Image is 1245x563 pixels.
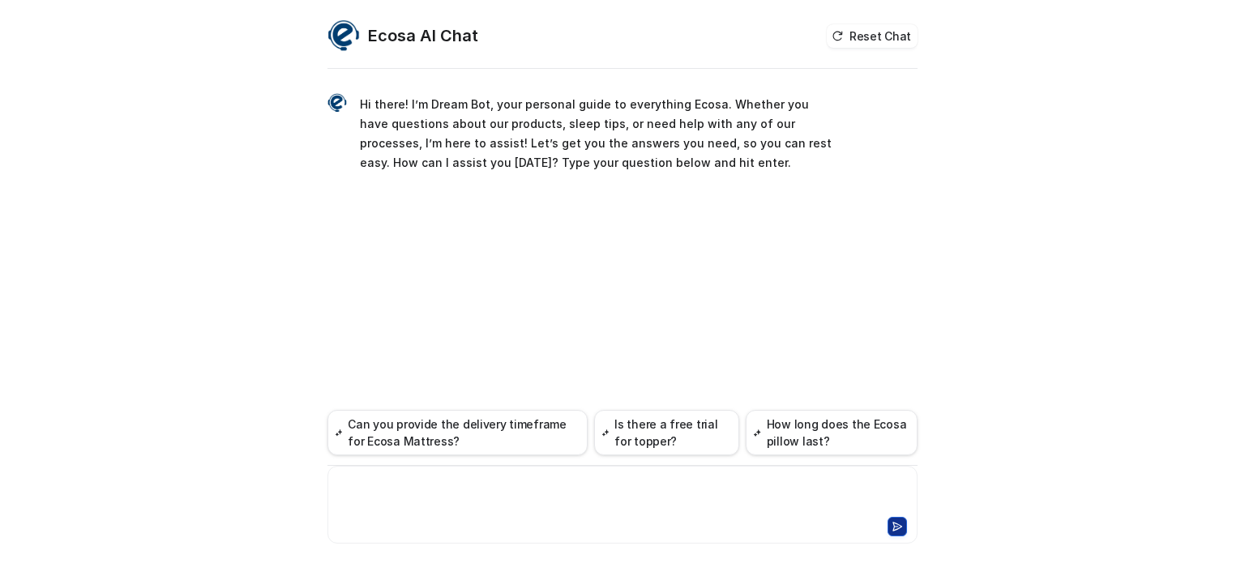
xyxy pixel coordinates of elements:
[327,93,347,113] img: Widget
[360,95,834,173] p: Hi there! I’m Dream Bot, your personal guide to everything Ecosa. Whether you have questions abou...
[327,410,588,455] button: Can you provide the delivery timeframe for Ecosa Mattress?
[827,24,918,48] button: Reset Chat
[368,24,478,47] h2: Ecosa AI Chat
[594,410,739,455] button: Is there a free trial for topper?
[746,410,918,455] button: How long does the Ecosa pillow last?
[327,19,360,52] img: Widget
